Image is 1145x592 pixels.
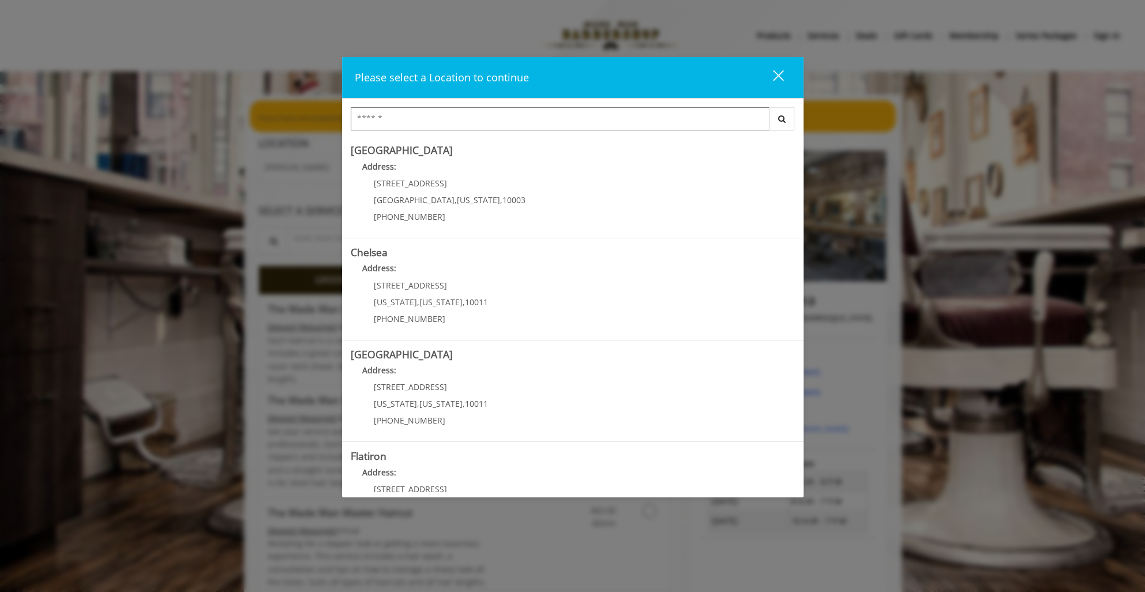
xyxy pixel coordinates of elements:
b: Address: [362,467,396,478]
b: [GEOGRAPHIC_DATA] [351,143,453,157]
span: [US_STATE] [457,194,500,205]
b: Address: [362,161,396,172]
span: [GEOGRAPHIC_DATA] [374,194,455,205]
span: [STREET_ADDRESS] [374,381,447,392]
span: [US_STATE] [374,398,417,409]
span: , [463,297,465,308]
span: [PHONE_NUMBER] [374,415,445,426]
span: 10011 [465,398,488,409]
span: , [463,398,465,409]
b: Address: [362,365,396,376]
button: close dialog [752,66,791,89]
i: Search button [775,115,789,123]
div: Center Select [351,107,795,136]
span: [STREET_ADDRESS] [374,280,447,291]
span: [PHONE_NUMBER] [374,211,445,222]
span: [US_STATE] [419,297,463,308]
span: , [417,398,419,409]
b: Flatiron [351,449,386,463]
span: , [500,194,502,205]
span: [STREET_ADDRESS] [374,178,447,189]
span: Please select a Location to continue [355,70,529,84]
b: Chelsea [351,245,388,259]
span: [US_STATE] [374,297,417,308]
b: [GEOGRAPHIC_DATA] [351,347,453,361]
div: close dialog [760,69,783,87]
span: [US_STATE] [419,398,463,409]
b: Address: [362,263,396,273]
input: Search Center [351,107,769,130]
span: 10003 [502,194,525,205]
span: [PHONE_NUMBER] [374,313,445,324]
span: 10011 [465,297,488,308]
span: , [455,194,457,205]
span: [STREET_ADDRESS] [374,484,447,494]
span: , [417,297,419,308]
